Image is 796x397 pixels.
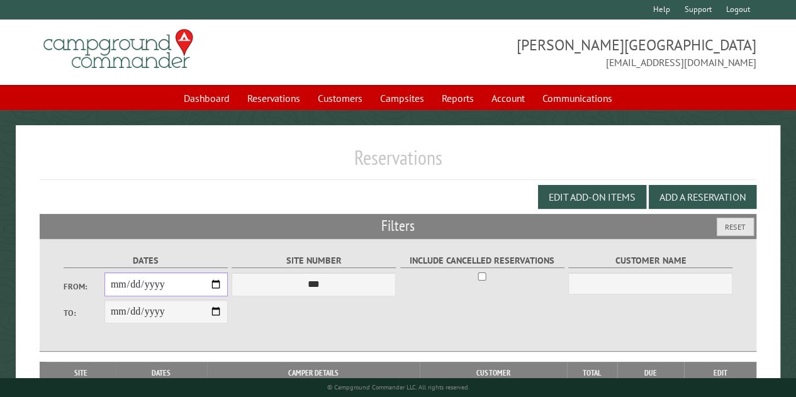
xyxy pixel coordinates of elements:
a: Reports [434,86,481,110]
th: Site [46,362,115,384]
h1: Reservations [40,145,756,180]
button: Reset [717,218,754,236]
label: From: [64,281,104,293]
label: Customer Name [568,254,732,268]
label: Dates [64,254,228,268]
a: Campsites [373,86,432,110]
a: Dashboard [176,86,237,110]
label: Include Cancelled Reservations [400,254,564,268]
a: Communications [535,86,620,110]
th: Dates [116,362,207,384]
a: Reservations [240,86,308,110]
img: Campground Commander [40,25,197,74]
button: Add a Reservation [649,185,756,209]
a: Customers [310,86,370,110]
button: Edit Add-on Items [538,185,646,209]
h2: Filters [40,214,756,238]
th: Due [617,362,685,384]
span: [PERSON_NAME][GEOGRAPHIC_DATA] [EMAIL_ADDRESS][DOMAIN_NAME] [398,35,756,70]
th: Customer [420,362,567,384]
th: Camper Details [207,362,420,384]
small: © Campground Commander LLC. All rights reserved. [327,383,469,391]
a: Account [484,86,532,110]
label: To: [64,307,104,319]
th: Total [567,362,617,384]
th: Edit [684,362,756,384]
label: Site Number [232,254,396,268]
